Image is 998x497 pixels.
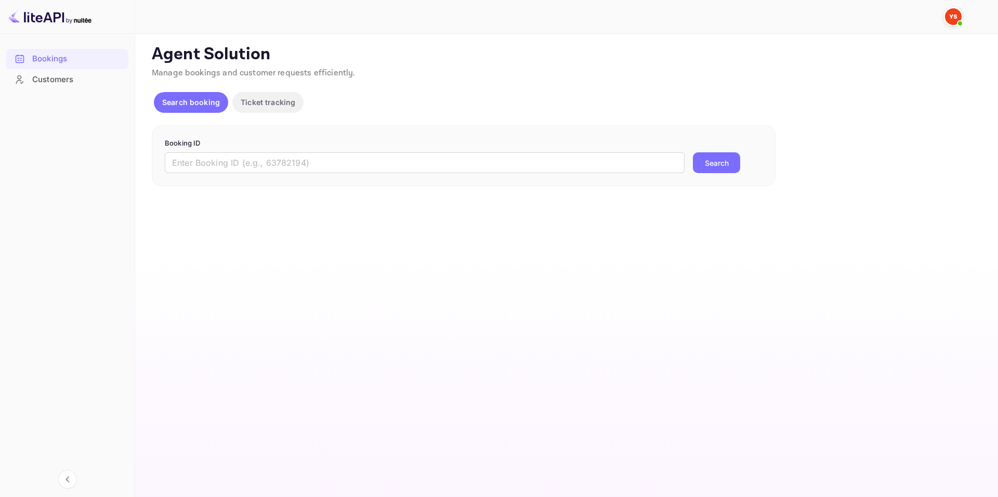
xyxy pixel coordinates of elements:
[6,49,128,68] a: Bookings
[32,53,123,65] div: Bookings
[945,8,962,25] img: Yandex Support
[152,68,356,79] span: Manage bookings and customer requests efficiently.
[6,49,128,69] div: Bookings
[165,138,763,149] p: Booking ID
[8,8,91,25] img: LiteAPI logo
[165,152,685,173] input: Enter Booking ID (e.g., 63782194)
[152,44,979,65] p: Agent Solution
[58,470,77,489] button: Collapse navigation
[162,97,220,108] p: Search booking
[693,152,740,173] button: Search
[6,70,128,90] div: Customers
[32,74,123,86] div: Customers
[241,97,295,108] p: Ticket tracking
[6,70,128,89] a: Customers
